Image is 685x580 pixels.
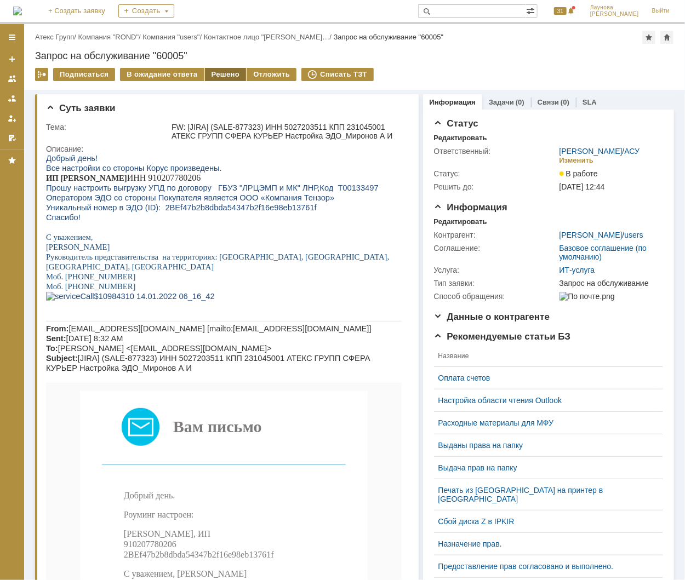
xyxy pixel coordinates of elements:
[334,33,444,41] div: Запрос на обслуживание "60005"
[142,33,199,41] a: Компания "users"
[78,337,129,347] span: Добрый день.
[434,266,557,274] div: Услуга:
[438,396,650,405] a: Настройка области чтения Outlook
[118,4,174,18] div: Создать
[560,292,615,301] img: По почте.png
[434,147,557,156] div: Ответственный:
[554,7,567,15] span: 31
[438,486,650,503] a: Печать из [GEOGRAPHIC_DATA] на принтер в [GEOGRAPHIC_DATA]
[538,98,559,106] a: Связи
[434,231,557,239] div: Контрагент:
[3,110,21,127] a: Мои заявки
[438,539,650,548] a: Назначение прав.
[78,33,139,41] a: Компания "ROND"
[560,231,643,239] div: /
[127,264,216,282] span: Вам письмо
[78,376,228,406] span: [PERSON_NAME], ИП 910207780206 2BEf47b2b8dbda54347b2f16e98eb13761f
[516,98,524,106] div: (0)
[46,103,115,113] span: Суть заявки
[172,123,404,140] div: FW: [JIRA] (SALE-877323) ИНН 5027203511 КПП 231045001 АТЕКС ГРУПП СФЕРА КУРЬЕР Настройка ЭДО_Миро...
[434,217,487,226] div: Редактировать
[75,254,113,292] img: Письмо
[434,134,487,142] div: Редактировать
[56,464,300,474] span: Для продолжения диалога ответьте на это письмо, не меняя тему.
[35,33,78,41] div: /
[560,156,594,165] div: Изменить
[430,98,476,106] a: Информация
[560,147,623,156] a: [PERSON_NAME]
[3,129,21,147] a: Мои согласования
[583,98,597,106] a: SLA
[489,98,514,106] a: Задачи
[561,98,569,106] div: (0)
[560,169,598,178] span: В работе
[660,31,673,44] div: Сделать домашней страницей
[46,145,406,153] div: Описание:
[434,279,557,288] div: Тип заявки:
[560,231,623,239] a: [PERSON_NAME]
[625,147,640,156] a: АСУ
[560,279,659,288] div: Запрос на обслуживание
[434,292,557,301] div: Способ обращения:
[434,312,550,322] span: Данные о контрагенте
[434,346,654,367] th: Название
[438,418,650,427] a: Расходные материалы для МФУ
[92,504,264,513] span: Спасибо, что обратились в ООО «СберКорус»
[438,463,650,472] a: Выдача прав на папку
[142,33,203,41] div: /
[3,70,21,88] a: Заявки на командах
[438,562,650,571] a: Предоставление прав согласовано и выполнено.
[3,50,21,68] a: Создать заявку
[560,244,647,261] a: Базовое соглашение (по умолчанию)
[625,231,643,239] a: users
[560,147,640,156] div: /
[434,202,507,213] span: Информация
[438,374,650,382] a: Оплата счетов
[434,118,478,129] span: Статус
[434,331,571,342] span: Рекомендуемые статьи БЗ
[112,525,244,539] a: [DOMAIN_NAME][URL]
[438,517,650,526] a: Сбой диска Z в IPKIR
[560,182,605,191] span: [DATE] 12:44
[13,7,22,15] a: Перейти на домашнюю страницу
[434,244,557,252] div: Соглашение:
[13,7,22,15] img: logo
[590,4,639,11] span: Лаунова
[78,33,143,41] div: /
[3,90,21,107] a: Заявки в моей ответственности
[434,182,557,191] div: Решить до:
[438,441,650,450] a: Выданы права на папку
[78,357,148,366] span: Роуминг настроен:
[103,550,253,559] a: [EMAIL_ADDRESS][DOMAIN_NAME]
[35,33,74,41] a: Атекс Групп
[78,416,201,425] span: С уважением, [PERSON_NAME]
[204,33,330,41] a: Контактное лицо "[PERSON_NAME]…
[434,169,557,178] div: Статус:
[46,123,169,131] div: Тема:
[204,33,334,41] div: /
[590,11,639,18] span: [PERSON_NAME]
[142,561,214,571] a: [DOMAIN_NAME]
[526,5,537,15] span: Расширенный поиск
[35,50,674,61] div: Запрос на обслуживание "60005"
[560,266,595,274] a: ИТ-услуга
[642,31,655,44] div: Добавить в избранное
[35,68,48,81] div: Работа с массовостью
